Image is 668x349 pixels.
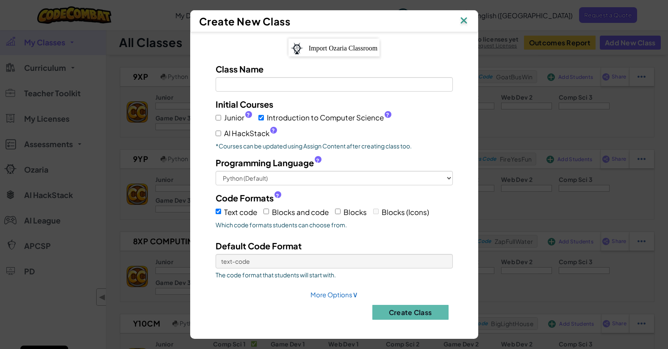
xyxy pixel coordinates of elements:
[344,207,367,217] span: Blocks
[258,115,264,120] input: Introduction to Computer Science?
[224,207,257,217] span: Text code
[216,142,453,150] p: *Courses can be updated using Assign Content after creating class too.
[247,112,250,118] span: ?
[216,115,221,120] input: Junior?
[199,15,291,28] span: Create New Class
[372,305,449,320] button: Create Class
[291,42,303,54] img: ozaria-logo.png
[316,157,319,164] span: ?
[458,15,469,28] img: IconClose.svg
[272,207,329,217] span: Blocks and code
[224,112,252,124] span: Junior
[216,271,453,279] span: The code format that students will start with.
[216,209,221,214] input: Text code
[309,45,378,52] span: Import Ozaria Classroom
[373,209,379,214] input: Blocks (Icons)
[224,127,277,140] span: AI HackStack
[382,207,429,217] span: Blocks (Icons)
[272,127,275,134] span: ?
[216,131,221,136] input: AI HackStack?
[216,221,453,229] span: Which code formats students can choose from.
[216,240,302,251] span: Default Code Format
[216,64,263,74] span: Class Name
[267,112,391,124] span: Introduction to Computer Science
[216,156,314,169] span: Programming Language
[310,290,358,299] a: More Options
[216,192,274,204] span: Code Formats
[335,209,341,214] input: Blocks
[276,193,279,199] span: ?
[216,98,273,110] label: Initial Courses
[386,112,389,118] span: ?
[263,209,269,214] input: Blocks and code
[352,289,358,299] span: ∨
